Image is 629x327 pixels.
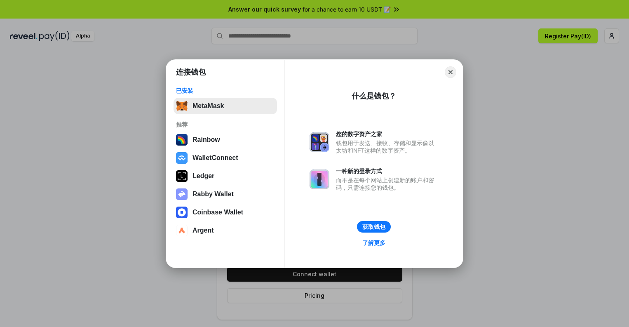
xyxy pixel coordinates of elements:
div: 您的数字资产之家 [336,130,438,138]
div: 了解更多 [362,239,385,247]
button: Rabby Wallet [174,186,277,202]
div: 什么是钱包？ [352,91,396,101]
img: svg+xml,%3Csvg%20width%3D%2228%22%20height%3D%2228%22%20viewBox%3D%220%200%2028%2028%22%20fill%3D... [176,152,188,164]
div: 已安装 [176,87,275,94]
button: Coinbase Wallet [174,204,277,221]
h1: 连接钱包 [176,67,206,77]
div: 钱包用于发送、接收、存储和显示像以太坊和NFT这样的数字资产。 [336,139,438,154]
div: 而不是在每个网站上创建新的账户和密码，只需连接您的钱包。 [336,176,438,191]
img: svg+xml,%3Csvg%20xmlns%3D%22http%3A%2F%2Fwww.w3.org%2F2000%2Fsvg%22%20fill%3D%22none%22%20viewBox... [176,188,188,200]
div: Argent [192,227,214,234]
img: svg+xml,%3Csvg%20xmlns%3D%22http%3A%2F%2Fwww.w3.org%2F2000%2Fsvg%22%20fill%3D%22none%22%20viewBox... [310,169,329,189]
img: svg+xml,%3Csvg%20xmlns%3D%22http%3A%2F%2Fwww.w3.org%2F2000%2Fsvg%22%20fill%3D%22none%22%20viewBox... [310,132,329,152]
div: 一种新的登录方式 [336,167,438,175]
button: Rainbow [174,132,277,148]
div: Rabby Wallet [192,191,234,198]
img: svg+xml,%3Csvg%20width%3D%2228%22%20height%3D%2228%22%20viewBox%3D%220%200%2028%2028%22%20fill%3D... [176,225,188,236]
button: WalletConnect [174,150,277,166]
img: svg+xml,%3Csvg%20width%3D%22120%22%20height%3D%22120%22%20viewBox%3D%220%200%20120%20120%22%20fil... [176,134,188,146]
button: Argent [174,222,277,239]
button: MetaMask [174,98,277,114]
img: svg+xml,%3Csvg%20xmlns%3D%22http%3A%2F%2Fwww.w3.org%2F2000%2Fsvg%22%20width%3D%2228%22%20height%3... [176,170,188,182]
div: WalletConnect [192,154,238,162]
div: 获取钱包 [362,223,385,231]
div: Coinbase Wallet [192,209,243,216]
div: Rainbow [192,136,220,144]
button: Close [445,66,456,78]
a: 了解更多 [357,238,390,248]
button: 获取钱包 [357,221,391,233]
button: Ledger [174,168,277,184]
img: svg+xml,%3Csvg%20fill%3D%22none%22%20height%3D%2233%22%20viewBox%3D%220%200%2035%2033%22%20width%... [176,100,188,112]
img: svg+xml,%3Csvg%20width%3D%2228%22%20height%3D%2228%22%20viewBox%3D%220%200%2028%2028%22%20fill%3D... [176,207,188,218]
div: 推荐 [176,121,275,128]
div: Ledger [192,172,214,180]
div: MetaMask [192,102,224,110]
